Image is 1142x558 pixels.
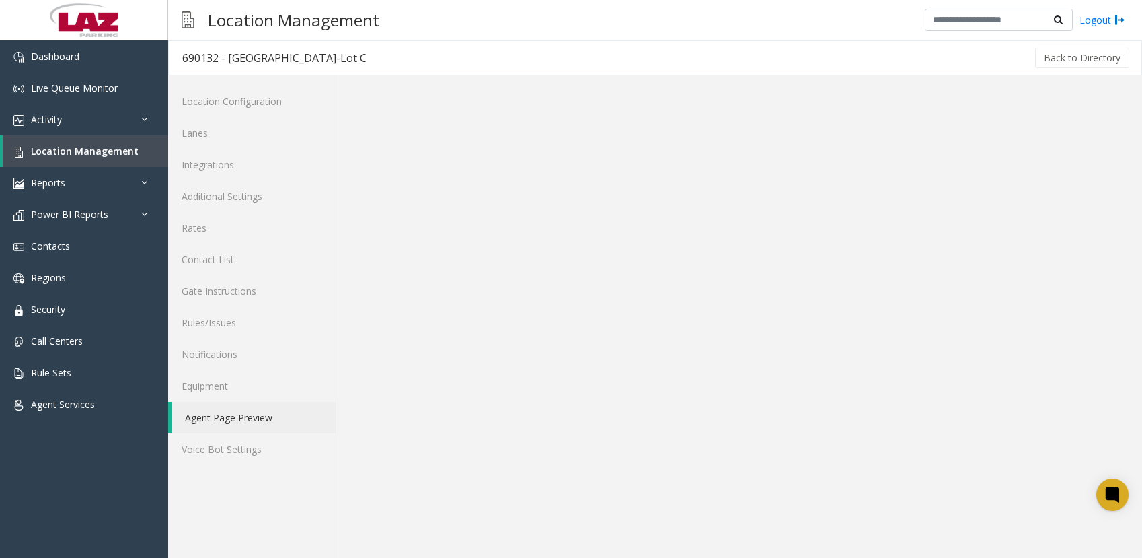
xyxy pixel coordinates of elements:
[31,271,66,284] span: Regions
[13,178,24,189] img: 'icon'
[31,398,95,411] span: Agent Services
[168,433,336,465] a: Voice Bot Settings
[13,400,24,411] img: 'icon'
[31,366,71,379] span: Rule Sets
[31,50,79,63] span: Dashboard
[13,337,24,347] img: 'icon'
[172,402,336,433] a: Agent Page Preview
[13,368,24,379] img: 'icon'
[13,83,24,94] img: 'icon'
[168,212,336,244] a: Rates
[31,335,83,347] span: Call Centers
[13,242,24,252] img: 'icon'
[168,85,336,117] a: Location Configuration
[13,305,24,316] img: 'icon'
[31,145,139,158] span: Location Management
[13,210,24,221] img: 'icon'
[168,149,336,180] a: Integrations
[168,339,336,370] a: Notifications
[31,303,65,316] span: Security
[168,244,336,275] a: Contact List
[13,115,24,126] img: 'icon'
[168,117,336,149] a: Lanes
[1079,13,1125,27] a: Logout
[13,52,24,63] img: 'icon'
[13,273,24,284] img: 'icon'
[31,176,65,189] span: Reports
[168,275,336,307] a: Gate Instructions
[31,208,108,221] span: Power BI Reports
[182,49,367,67] div: 690132 - [GEOGRAPHIC_DATA]-Lot C
[13,147,24,158] img: 'icon'
[168,180,336,212] a: Additional Settings
[31,113,62,126] span: Activity
[31,81,118,94] span: Live Queue Monitor
[31,240,70,252] span: Contacts
[168,307,336,339] a: Rules/Issues
[1114,13,1125,27] img: logout
[3,135,168,167] a: Location Management
[182,3,194,36] img: pageIcon
[201,3,386,36] h3: Location Management
[1035,48,1129,68] button: Back to Directory
[168,370,336,402] a: Equipment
